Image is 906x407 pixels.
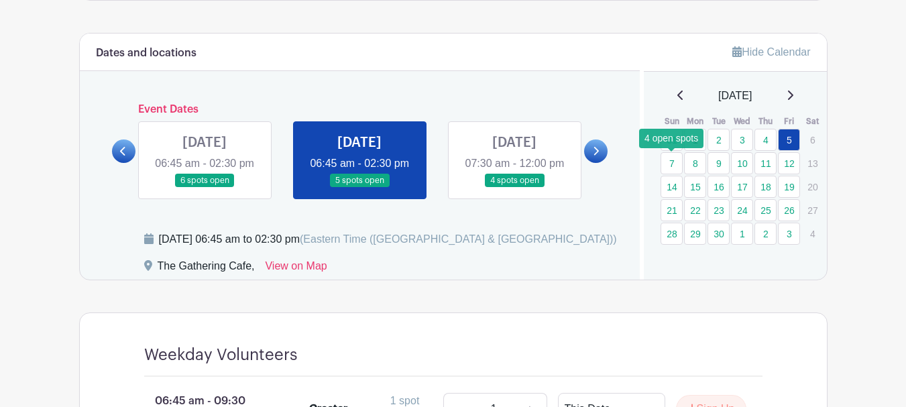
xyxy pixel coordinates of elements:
[661,199,683,221] a: 21
[801,223,824,244] p: 4
[96,47,196,60] h6: Dates and locations
[707,115,730,128] th: Tue
[707,223,730,245] a: 30
[661,176,683,198] a: 14
[778,223,800,245] a: 3
[778,176,800,198] a: 19
[801,200,824,221] p: 27
[661,223,683,245] a: 28
[707,152,730,174] a: 9
[158,258,255,280] div: The Gathering Cafe,
[135,103,585,116] h6: Event Dates
[778,129,800,151] a: 5
[731,152,753,174] a: 10
[731,223,753,245] a: 1
[754,176,777,198] a: 18
[777,115,801,128] th: Fri
[754,115,777,128] th: Thu
[159,231,617,247] div: [DATE] 06:45 am to 02:30 pm
[731,129,753,151] a: 3
[778,152,800,174] a: 12
[732,46,810,58] a: Hide Calendar
[801,153,824,174] p: 13
[778,199,800,221] a: 26
[754,223,777,245] a: 2
[754,129,777,151] a: 4
[718,88,752,104] span: [DATE]
[801,129,824,150] p: 6
[683,115,707,128] th: Mon
[684,176,706,198] a: 15
[801,115,824,128] th: Sat
[707,199,730,221] a: 23
[731,176,753,198] a: 17
[684,223,706,245] a: 29
[144,345,298,365] h4: Weekday Volunteers
[661,152,683,174] a: 7
[731,199,753,221] a: 24
[265,258,327,280] a: View on Map
[639,129,703,148] div: 4 open spots
[754,152,777,174] a: 11
[707,176,730,198] a: 16
[684,199,706,221] a: 22
[660,115,683,128] th: Sun
[684,152,706,174] a: 8
[300,233,617,245] span: (Eastern Time ([GEOGRAPHIC_DATA] & [GEOGRAPHIC_DATA]))
[801,176,824,197] p: 20
[754,199,777,221] a: 25
[730,115,754,128] th: Wed
[707,129,730,151] a: 2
